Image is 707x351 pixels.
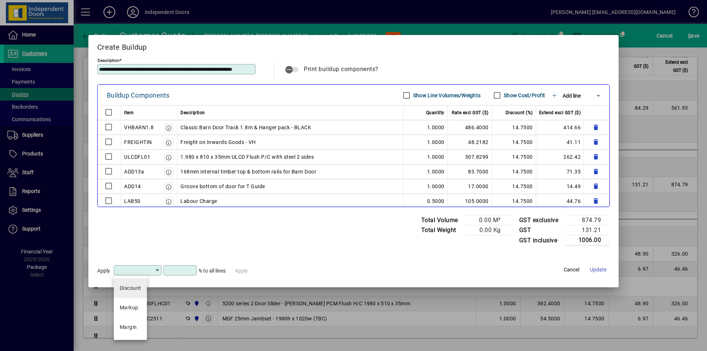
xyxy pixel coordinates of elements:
span: Extend excl GST ($) [539,108,581,117]
td: 14.7500 [492,164,536,179]
td: Labour Charge [177,194,404,208]
span: Apply [97,268,110,274]
div: ADD13a [124,167,144,176]
td: 1.0000 [404,135,448,150]
mat-label: Description [98,58,119,63]
div: 48.2182 [451,138,489,147]
span: Discount (%) [506,108,533,117]
label: Show Cost/Profit [502,92,545,99]
td: Groove bottom of door for T Guide [177,179,404,194]
td: 14.7500 [492,120,536,135]
span: Description [180,108,205,117]
div: ULCDFL01 [124,152,150,161]
div: Markup [120,304,138,312]
td: 414.66 [536,120,584,135]
mat-option: Discount [114,278,147,298]
span: Cancel [564,266,579,274]
span: Rate excl GST ($) [452,108,489,117]
td: 41.11 [536,135,584,150]
td: GST [516,225,566,235]
td: 262.42 [536,150,584,164]
div: VHBARN1.8 [124,123,154,132]
td: 0.00 M³ [465,215,510,225]
span: Print buildup components? [304,66,379,73]
span: Update [590,266,606,274]
td: GST exclusive [516,215,566,225]
div: 105.0000 [451,197,489,206]
td: 14.7500 [492,179,536,194]
td: 14.7500 [492,135,536,150]
div: 486.4000 [451,123,489,132]
div: Buildup Components [107,89,170,101]
div: Margin [120,323,137,331]
div: 83.7000 [451,167,489,176]
button: Update [586,263,610,277]
td: 1006.00 [566,235,610,246]
div: 307.8299 [451,152,489,161]
td: 0.00 Kg [465,225,510,235]
div: ADD14 [124,182,141,191]
td: 0.5000 [404,194,448,208]
span: Item [124,108,134,117]
td: Freight on Inwards Goods - VH [177,135,404,150]
h2: Create Buildup [88,35,619,56]
td: 1.0000 [404,179,448,194]
td: 1.980 x 810 x 35mm ULCD Flush P/C with steel 2 sides [177,150,404,164]
div: LAB50 [124,197,141,206]
td: 874.79 [566,215,610,225]
td: 14.49 [536,179,584,194]
div: Discount [120,284,141,292]
td: 14.7500 [492,194,536,208]
td: Classic Barn Door Track 1.8m & Hanger pack - BLACK [177,120,404,135]
mat-option: Margin [114,317,147,337]
button: Cancel [560,263,583,277]
span: % to all lines [198,268,226,274]
td: 14.7500 [492,150,536,164]
td: 168mm internal timber top & bottom rails for Barn Door [177,164,404,179]
div: 17.0000 [451,182,489,191]
td: 1.0000 [404,120,448,135]
td: 131.21 [566,225,610,235]
td: 1.0000 [404,150,448,164]
mat-option: Markup [114,298,147,317]
td: 44.76 [536,194,584,208]
span: Add line [563,93,581,99]
td: Total Volume [418,215,465,225]
div: FREIGHTIN [124,138,152,147]
td: Total Weight [418,225,465,235]
td: 1.0000 [404,164,448,179]
span: Quantity [426,108,444,117]
label: Show Line Volumes/Weights [412,92,481,99]
td: GST inclusive [516,235,566,246]
td: 71.35 [536,164,584,179]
